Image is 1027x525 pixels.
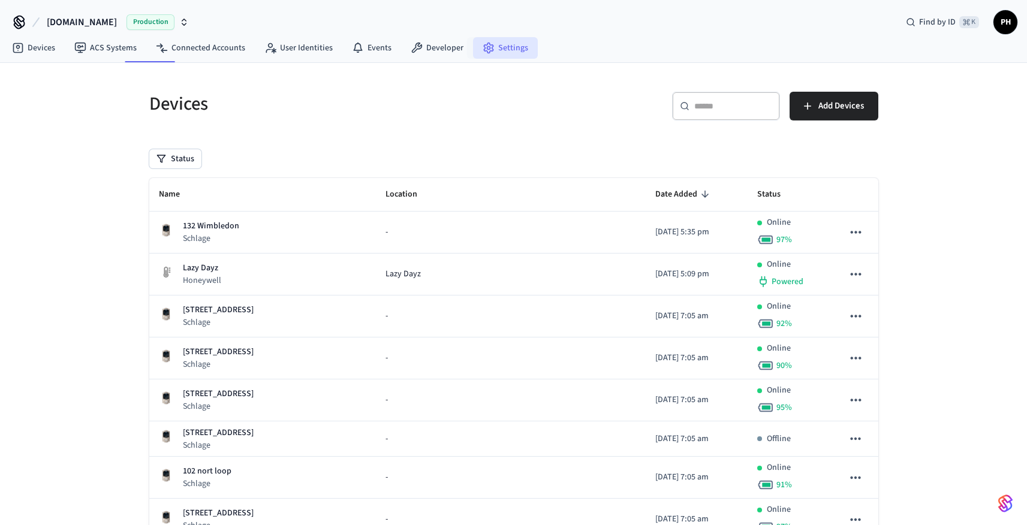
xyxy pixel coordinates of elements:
[183,478,231,490] p: Schlage
[127,14,174,30] span: Production
[159,510,173,524] img: Schlage Sense Smart Deadbolt with Camelot Trim, Front
[776,234,792,246] span: 97 %
[385,352,388,364] span: -
[776,402,792,414] span: 95 %
[255,37,342,59] a: User Identities
[159,307,173,321] img: Schlage Sense Smart Deadbolt with Camelot Trim, Front
[146,37,255,59] a: Connected Accounts
[767,300,791,313] p: Online
[776,360,792,372] span: 90 %
[183,262,221,274] p: Lazy Dayz
[183,233,239,245] p: Schlage
[473,37,538,59] a: Settings
[385,268,421,280] span: Lazy Dayz
[183,507,254,520] p: [STREET_ADDRESS]
[767,433,791,445] p: Offline
[772,276,803,288] span: Powered
[183,465,231,478] p: 102 nort loop
[655,185,713,204] span: Date Added
[993,10,1017,34] button: PH
[65,37,146,59] a: ACS Systems
[767,258,791,271] p: Online
[655,310,738,322] p: [DATE] 7:05 am
[757,185,796,204] span: Status
[655,433,738,445] p: [DATE] 7:05 am
[790,92,878,120] button: Add Devices
[767,216,791,229] p: Online
[183,400,254,412] p: Schlage
[919,16,956,28] span: Find by ID
[159,223,173,237] img: Schlage Sense Smart Deadbolt with Camelot Trim, Front
[776,479,792,491] span: 91 %
[385,394,388,406] span: -
[776,318,792,330] span: 92 %
[995,11,1016,33] span: PH
[159,468,173,482] img: Schlage Sense Smart Deadbolt with Camelot Trim, Front
[183,304,254,316] p: [STREET_ADDRESS]
[183,427,254,439] p: [STREET_ADDRESS]
[183,358,254,370] p: Schlage
[998,494,1013,513] img: SeamLogoGradient.69752ec5.svg
[767,342,791,355] p: Online
[385,226,388,239] span: -
[818,98,864,114] span: Add Devices
[767,461,791,474] p: Online
[183,439,254,451] p: Schlage
[342,37,401,59] a: Events
[767,503,791,516] p: Online
[159,349,173,363] img: Schlage Sense Smart Deadbolt with Camelot Trim, Front
[896,11,989,33] div: Find by ID⌘ K
[655,394,738,406] p: [DATE] 7:05 am
[385,471,388,484] span: -
[655,352,738,364] p: [DATE] 7:05 am
[767,384,791,397] p: Online
[385,185,433,204] span: Location
[149,149,201,168] button: Status
[183,388,254,400] p: [STREET_ADDRESS]
[385,433,388,445] span: -
[2,37,65,59] a: Devices
[183,346,254,358] p: [STREET_ADDRESS]
[159,185,195,204] span: Name
[183,220,239,233] p: 132 Wimbledon
[159,391,173,405] img: Schlage Sense Smart Deadbolt with Camelot Trim, Front
[149,92,507,116] h5: Devices
[655,226,738,239] p: [DATE] 5:35 pm
[159,429,173,443] img: Schlage Sense Smart Deadbolt with Camelot Trim, Front
[47,15,117,29] span: [DOMAIN_NAME]
[183,274,221,286] p: Honeywell
[159,265,173,279] img: thermostat_fallback
[655,471,738,484] p: [DATE] 7:05 am
[959,16,979,28] span: ⌘ K
[385,310,388,322] span: -
[183,316,254,328] p: Schlage
[655,268,738,280] p: [DATE] 5:09 pm
[401,37,473,59] a: Developer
